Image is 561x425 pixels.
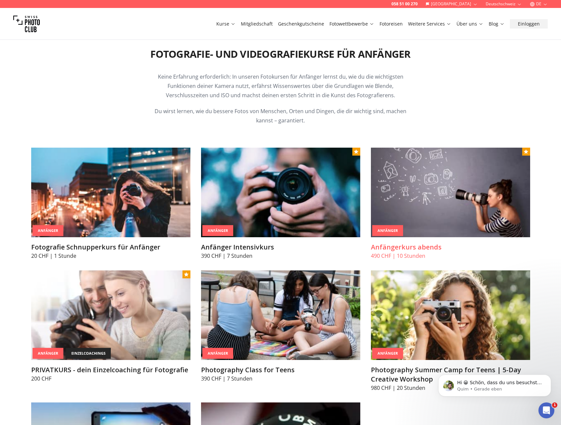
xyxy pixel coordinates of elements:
[408,21,451,27] a: Weitere Services
[371,365,530,384] h3: Photography Summer Camp for Teens | 5-Day Creative Workshop
[31,375,190,383] p: 200 CHF
[372,225,403,236] div: Anfänger
[66,348,111,359] div: einzelcoachings
[486,19,507,29] button: Blog
[456,21,483,27] a: Über uns
[510,19,548,29] button: Einloggen
[153,72,408,100] p: Keine Erfahrung erforderlich: In unseren Fotokursen für Anfänger lernst du, wie du die wichtigste...
[238,19,275,29] button: Mitgliedschaft
[31,252,190,260] p: 20 CHF | 1 Stunde
[327,19,377,29] button: Fotowettbewerbe
[214,19,238,29] button: Kurse
[372,348,403,359] div: Anfänger
[371,148,530,260] a: Anfängerkurs abendsAnfängerAnfängerkurs abends490 CHF | 10 Stunden
[241,21,273,27] a: Mitgliedschaft
[201,243,360,252] h3: Anfänger Intensivkurs
[31,148,190,260] a: Fotografie Schnupperkurs für AnfängerAnfängerFotografie Schnupperkurs für Anfänger20 CHF | 1 Stunde
[489,21,505,27] a: Blog
[201,375,360,383] p: 390 CHF | 7 Stunden
[428,361,561,407] iframe: Intercom notifications Nachricht
[202,225,233,236] div: Anfänger
[31,365,190,375] h3: PRIVATKURS - dein Einzelcoaching für Fotografie
[371,384,530,392] p: 980 CHF | 20 Stunden
[31,148,190,237] img: Fotografie Schnupperkurs für Anfänger
[201,252,360,260] p: 390 CHF | 7 Stunden
[371,270,530,360] img: Photography Summer Camp for Teens | 5-Day Creative Workshop
[31,270,190,360] img: PRIVATKURS - dein Einzelcoaching für Fotografie
[201,270,360,383] a: Photography Class for TeensAnfängerPhotography Class for Teens390 CHF | 7 Stunden
[31,243,190,252] h3: Fotografie Schnupperkurs für Anfänger
[538,402,554,418] iframe: Intercom live chat
[201,365,360,375] h3: Photography Class for Teens
[33,348,63,359] div: Anfänger
[201,148,360,260] a: Anfänger IntensivkursAnfängerAnfänger Intensivkurs390 CHF | 7 Stunden
[201,148,360,237] img: Anfänger Intensivkurs
[391,1,418,7] a: 058 51 00 270
[377,19,405,29] button: Fotoreisen
[371,252,530,260] p: 490 CHF | 10 Stunden
[552,402,557,408] span: 1
[33,225,63,236] div: Anfänger
[278,21,324,27] a: Geschenkgutscheine
[31,270,190,383] a: PRIVATKURS - dein Einzelcoaching für FotografieAnfängereinzelcoachingsPRIVATKURS - dein Einzelcoa...
[371,148,530,237] img: Anfängerkurs abends
[201,270,360,360] img: Photography Class for Teens
[202,348,233,359] div: Anfänger
[371,243,530,252] h3: Anfängerkurs abends
[153,106,408,125] p: Du wirst lernen, wie du bessere Fotos von Menschen, Orten und Dingen, die dir wichtig sind, mache...
[275,19,327,29] button: Geschenkgutscheine
[380,21,403,27] a: Fotoreisen
[371,270,530,392] a: Photography Summer Camp for Teens | 5-Day Creative WorkshopAnfängerPhotography Summer Camp for Te...
[13,11,40,37] img: Swiss photo club
[454,19,486,29] button: Über uns
[329,21,374,27] a: Fotowettbewerbe
[150,48,410,60] h2: Fotografie- und Videografiekurse für Anfänger
[216,21,236,27] a: Kurse
[405,19,454,29] button: Weitere Services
